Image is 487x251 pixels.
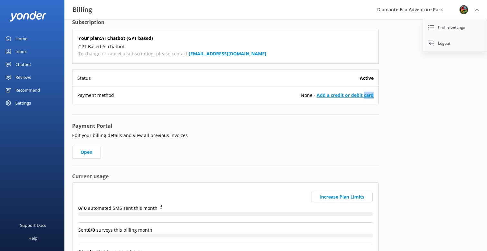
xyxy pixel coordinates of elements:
[301,92,374,99] span: None -
[78,35,373,42] h5: Your plan: AI Chatbot (GPT based)
[15,32,27,45] div: Home
[78,205,373,212] p: automated SMS sent this month
[72,172,379,181] h4: Current usage
[317,92,374,98] a: Add a credit or debit card
[72,5,92,15] h3: Billing
[10,11,47,22] img: yonder-white-logo.png
[28,232,37,245] div: Help
[360,75,374,82] b: Active
[15,45,27,58] div: Inbox
[72,132,379,139] p: Edit your billing details and view all previous invoices
[78,50,373,57] p: To change or cancel a subscription, please contact
[72,146,101,159] a: Open
[311,189,373,205] a: Increase Plan Limits
[15,84,40,97] div: Recommend
[15,58,31,71] div: Chatbot
[15,71,31,84] div: Reviews
[189,51,266,57] a: [EMAIL_ADDRESS][DOMAIN_NAME]
[78,205,88,211] strong: 0 / 0
[72,18,379,27] h4: Subscription
[78,227,373,234] p: Sent surveys this billing month
[77,75,91,82] p: Status
[77,92,114,99] p: Payment method
[78,43,373,50] p: GPT Based AI chatbot
[88,227,96,233] strong: 0 / 0
[15,97,31,109] div: Settings
[311,192,373,202] button: Increase Plan Limits
[72,122,379,130] h4: Payment Portal
[20,219,46,232] div: Support Docs
[459,5,469,14] img: 831-1756915225.png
